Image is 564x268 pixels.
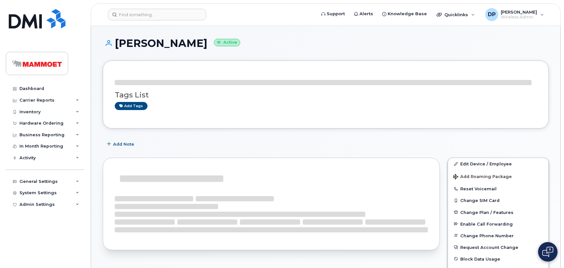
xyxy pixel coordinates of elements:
button: Enable Call Forwarding [448,218,548,230]
img: Open chat [542,247,553,257]
a: Add tags [115,102,147,110]
small: Active [214,39,240,46]
span: Add Roaming Package [453,174,512,180]
span: Change Plan / Features [460,210,513,215]
a: Edit Device / Employee [448,158,548,170]
h3: Tags List [115,91,537,99]
button: Block Data Usage [448,253,548,265]
span: Enable Call Forwarding [460,221,513,226]
button: Add Note [103,138,140,150]
button: Add Roaming Package [448,170,548,183]
button: Request Account Change [448,241,548,253]
button: Reset Voicemail [448,183,548,195]
button: Change Plan / Features [448,207,548,218]
button: Change Phone Number [448,230,548,241]
span: Add Note [113,141,134,147]
h1: [PERSON_NAME] [103,38,549,49]
button: Change SIM Card [448,195,548,206]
